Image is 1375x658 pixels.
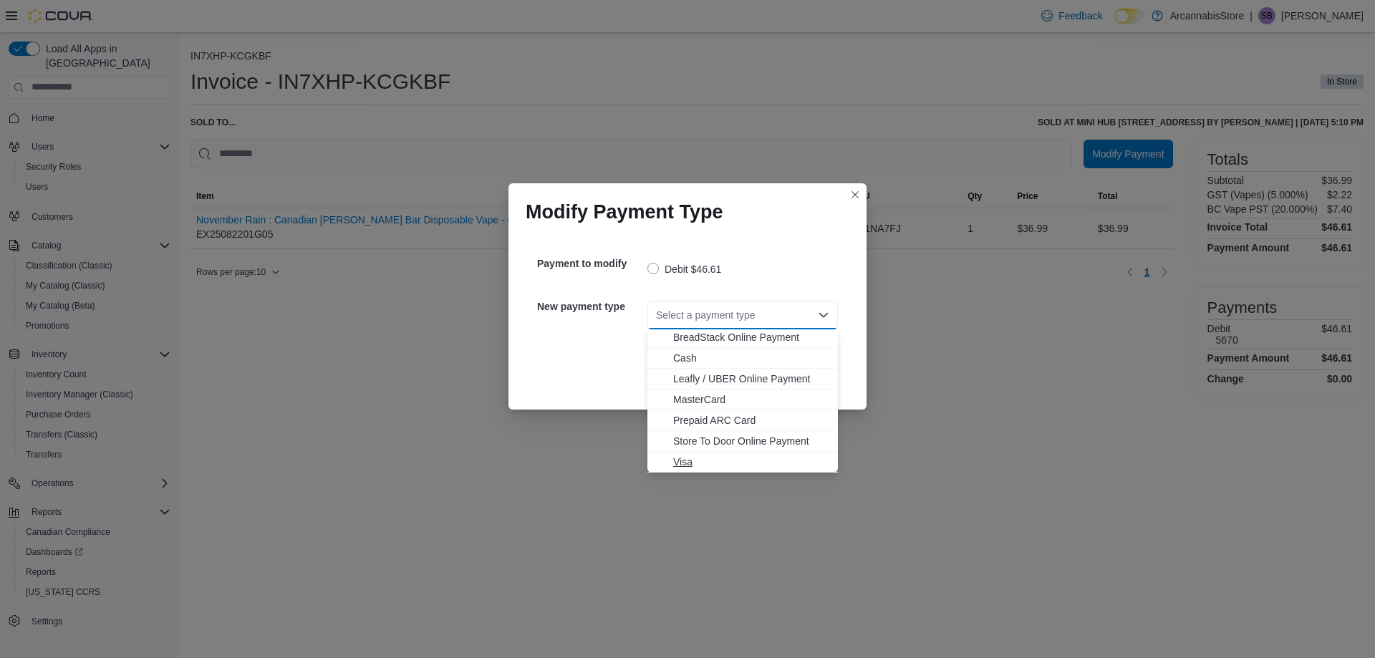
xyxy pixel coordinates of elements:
label: Debit $46.61 [647,261,721,278]
span: Visa [673,455,829,469]
button: Closes this modal window [846,186,864,203]
button: MasterCard [647,390,838,410]
button: Close list of options [818,309,829,321]
button: Store To Door Online Payment [647,431,838,452]
button: Visa [647,452,838,473]
span: Store To Door Online Payment [673,434,829,448]
span: BreadStack Online Payment [673,330,829,344]
h5: Payment to modify [537,249,645,278]
input: Accessible screen reader label [656,306,657,324]
h1: Modify Payment Type [526,200,723,223]
button: Prepaid ARC Card [647,410,838,431]
h5: New payment type [537,292,645,321]
button: BreadStack Online Payment [647,327,838,348]
span: Leafly / UBER Online Payment [673,372,829,386]
span: MasterCard [673,392,829,407]
div: Choose from the following options [647,306,838,473]
span: Cash [673,351,829,365]
span: Prepaid ARC Card [673,413,829,427]
button: Cash [647,348,838,369]
button: Leafly / UBER Online Payment [647,369,838,390]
